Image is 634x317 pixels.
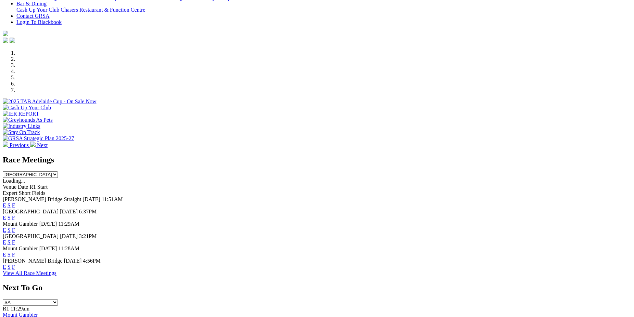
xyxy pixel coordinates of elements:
[39,221,57,227] span: [DATE]
[79,209,97,214] span: 6:37PM
[3,123,40,129] img: Industry Links
[30,142,36,147] img: chevron-right-pager-white.svg
[3,184,16,190] span: Venue
[29,184,48,190] span: R1 Start
[3,190,17,196] span: Expert
[12,239,15,245] a: F
[16,19,62,25] a: Login To Blackbook
[18,184,28,190] span: Date
[3,98,97,105] img: 2025 TAB Adelaide Cup - On Sale Now
[60,233,78,239] span: [DATE]
[60,209,78,214] span: [DATE]
[10,142,29,148] span: Previous
[3,264,6,270] a: E
[37,142,48,148] span: Next
[3,202,6,208] a: E
[12,227,15,233] a: F
[8,215,11,221] a: S
[61,7,145,13] a: Chasers Restaurant & Function Centre
[32,190,45,196] span: Fields
[8,252,11,257] a: S
[3,227,6,233] a: E
[10,38,15,43] img: twitter.svg
[3,105,51,111] img: Cash Up Your Club
[58,221,79,227] span: 11:29AM
[102,196,123,202] span: 11:51AM
[8,239,11,245] a: S
[3,178,25,184] span: Loading...
[3,135,74,142] img: GRSA Strategic Plan 2025-27
[64,258,82,264] span: [DATE]
[30,142,48,148] a: Next
[83,196,100,202] span: [DATE]
[3,283,631,292] h2: Next To Go
[3,142,8,147] img: chevron-left-pager-white.svg
[3,196,81,202] span: [PERSON_NAME] Bridge Straight
[3,306,9,312] span: R1
[3,31,8,36] img: logo-grsa-white.png
[12,252,15,257] a: F
[39,246,57,251] span: [DATE]
[16,1,47,6] a: Bar & Dining
[3,221,38,227] span: Mount Gambier
[3,129,40,135] img: Stay On Track
[83,258,101,264] span: 4:56PM
[79,233,97,239] span: 3:21PM
[8,227,11,233] a: S
[3,117,53,123] img: Greyhounds As Pets
[3,38,8,43] img: facebook.svg
[8,202,11,208] a: S
[3,215,6,221] a: E
[3,239,6,245] a: E
[3,270,56,276] a: View All Race Meetings
[12,202,15,208] a: F
[12,215,15,221] a: F
[3,111,39,117] img: IER REPORT
[3,209,59,214] span: [GEOGRAPHIC_DATA]
[16,7,59,13] a: Cash Up Your Club
[3,252,6,257] a: E
[16,7,631,13] div: Bar & Dining
[3,142,30,148] a: Previous
[19,190,31,196] span: Short
[58,246,79,251] span: 11:28AM
[11,306,29,312] span: 11:29am
[3,258,63,264] span: [PERSON_NAME] Bridge
[3,233,59,239] span: [GEOGRAPHIC_DATA]
[3,246,38,251] span: Mount Gambier
[12,264,15,270] a: F
[16,13,49,19] a: Contact GRSA
[3,155,631,164] h2: Race Meetings
[8,264,11,270] a: S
